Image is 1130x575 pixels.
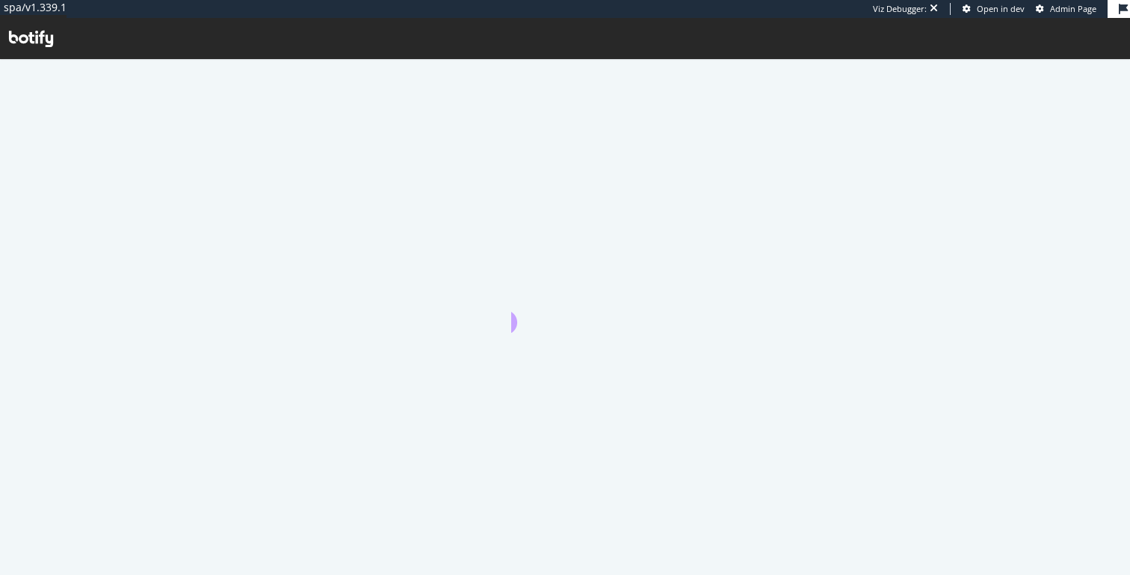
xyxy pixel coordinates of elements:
[1036,3,1096,15] a: Admin Page
[511,279,619,333] div: animation
[963,3,1025,15] a: Open in dev
[1050,3,1096,14] span: Admin Page
[977,3,1025,14] span: Open in dev
[873,3,927,15] div: Viz Debugger:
